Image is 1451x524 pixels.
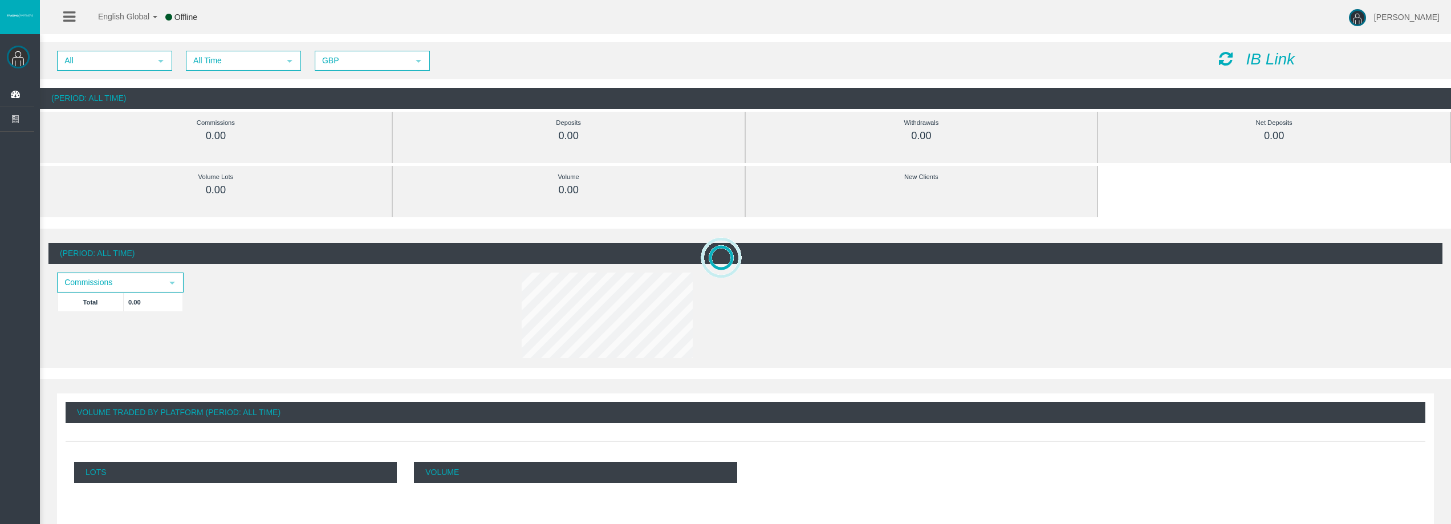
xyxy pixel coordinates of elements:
[66,170,366,184] div: Volume Lots
[66,116,366,129] div: Commissions
[1246,50,1295,68] i: IB Link
[66,129,366,143] div: 0.00
[187,52,279,70] span: All Time
[1124,129,1424,143] div: 0.00
[771,129,1072,143] div: 0.00
[414,56,423,66] span: select
[771,116,1072,129] div: Withdrawals
[58,274,162,291] span: Commissions
[156,56,165,66] span: select
[414,462,737,483] p: Volume
[418,184,719,197] div: 0.00
[6,13,34,18] img: logo.svg
[1374,13,1440,22] span: [PERSON_NAME]
[418,116,719,129] div: Deposits
[418,170,719,184] div: Volume
[1124,116,1424,129] div: Net Deposits
[771,170,1072,184] div: New Clients
[58,52,151,70] span: All
[418,129,719,143] div: 0.00
[1219,51,1233,67] i: Reload Dashboard
[66,402,1425,423] div: Volume Traded By Platform (Period: All Time)
[168,278,177,287] span: select
[285,56,294,66] span: select
[1349,9,1366,26] img: user-image
[83,12,149,21] span: English Global
[174,13,197,22] span: Offline
[124,293,183,311] td: 0.00
[48,243,1442,264] div: (Period: All Time)
[66,184,366,197] div: 0.00
[74,462,397,483] p: Lots
[316,52,408,70] span: GBP
[58,293,124,311] td: Total
[40,88,1451,109] div: (Period: All Time)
